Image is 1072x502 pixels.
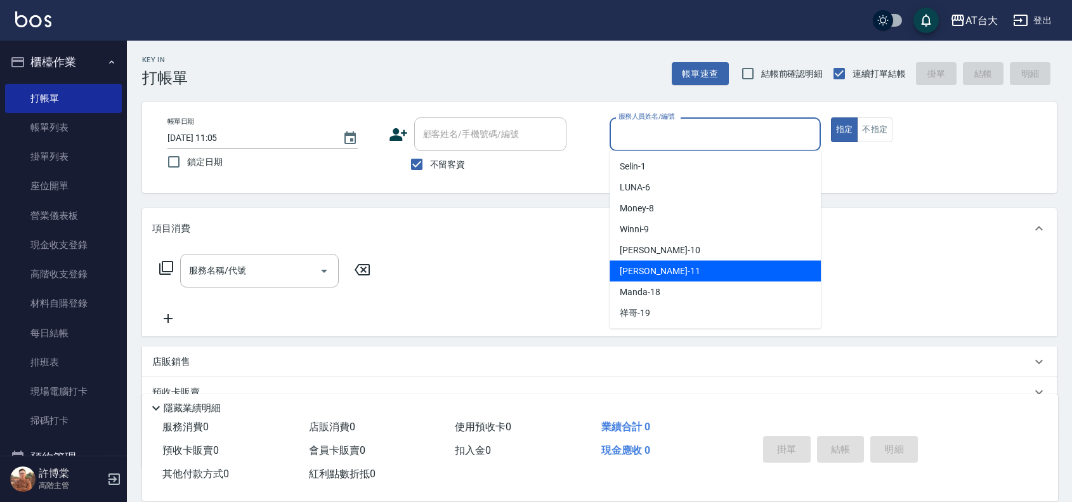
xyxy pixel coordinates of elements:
[761,67,823,81] span: 結帳前確認明細
[5,260,122,289] a: 高階收支登錄
[309,444,365,456] span: 會員卡販賣 0
[945,8,1003,34] button: AT台大
[335,123,365,154] button: Choose date, selected date is 2025-09-24
[5,406,122,435] a: 掃碼打卡
[167,117,194,126] label: 帳單日期
[5,46,122,79] button: 櫃檯作業
[152,386,200,399] p: 預收卡販賣
[5,113,122,142] a: 帳單列表
[15,11,51,27] img: Logo
[620,181,650,194] span: LUNA -6
[455,444,491,456] span: 扣入金 0
[5,319,122,348] a: 每日結帳
[39,467,103,480] h5: 許博棠
[618,112,674,121] label: 服務人員姓名/編號
[10,466,36,492] img: Person
[5,348,122,377] a: 排班表
[601,421,650,433] span: 業績合計 0
[620,307,650,320] span: 祥哥 -19
[5,230,122,260] a: 現金收支登錄
[5,377,122,406] a: 現場電腦打卡
[620,265,700,278] span: [PERSON_NAME] -11
[142,56,188,64] h2: Key In
[164,402,221,415] p: 隱藏業績明細
[5,441,122,474] button: 預約管理
[5,142,122,171] a: 掛單列表
[152,355,190,369] p: 店販銷售
[620,244,700,257] span: [PERSON_NAME] -10
[1008,9,1057,32] button: 登出
[601,444,650,456] span: 現金應收 0
[620,160,646,173] span: Selin -1
[965,13,998,29] div: AT台大
[831,117,858,142] button: 指定
[5,201,122,230] a: 營業儀表板
[672,62,729,86] button: 帳單速查
[309,421,355,433] span: 店販消費 0
[620,223,649,236] span: Winni -9
[5,84,122,113] a: 打帳單
[5,171,122,201] a: 座位開單
[142,377,1057,407] div: 預收卡販賣
[430,158,466,171] span: 不留客資
[620,286,660,299] span: Manda -18
[853,67,906,81] span: 連續打單結帳
[152,222,190,235] p: 項目消費
[167,128,330,149] input: YYYY/MM/DD hh:mm
[187,155,223,169] span: 鎖定日期
[142,69,188,87] h3: 打帳單
[309,468,376,480] span: 紅利點數折抵 0
[39,480,103,491] p: 高階主管
[162,421,209,433] span: 服務消費 0
[620,202,654,215] span: Money -8
[162,468,229,480] span: 其他付款方式 0
[162,444,219,456] span: 預收卡販賣 0
[857,117,892,142] button: 不指定
[913,8,939,33] button: save
[142,208,1057,249] div: 項目消費
[455,421,511,433] span: 使用預收卡 0
[142,347,1057,377] div: 店販銷售
[314,261,334,281] button: Open
[5,289,122,318] a: 材料自購登錄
